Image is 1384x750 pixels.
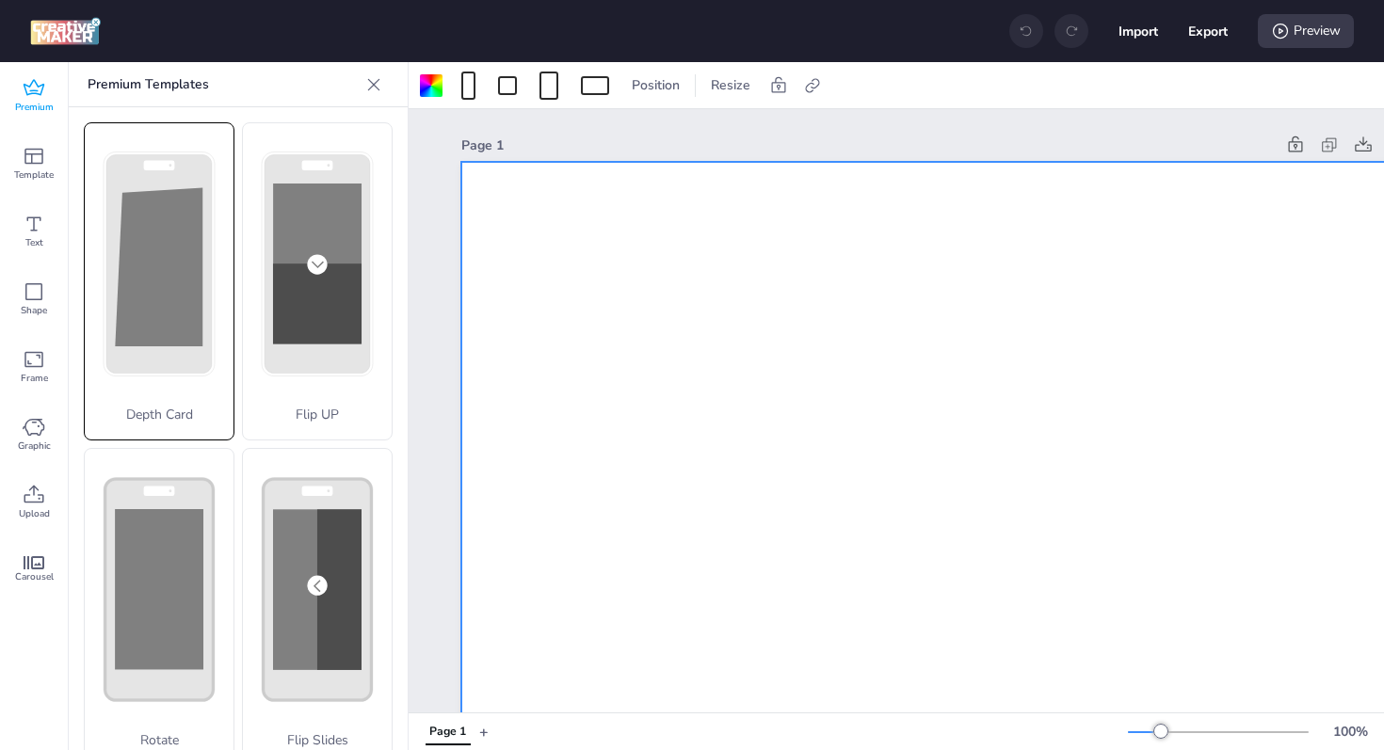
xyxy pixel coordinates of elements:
span: Template [14,168,54,183]
span: Text [25,235,43,250]
span: Carousel [15,569,54,584]
div: Page 1 [461,136,1275,155]
span: Graphic [18,439,51,454]
p: Depth Card [85,405,233,424]
span: Position [628,75,684,95]
p: Premium Templates [88,62,359,107]
div: Preview [1258,14,1354,48]
div: Page 1 [429,724,466,741]
div: Tabs [416,715,479,748]
div: 100 % [1328,722,1373,742]
span: Frame [21,371,48,386]
p: Flip Slides [243,730,392,750]
span: Upload [19,506,50,521]
span: Shape [21,303,47,318]
p: Flip UP [243,405,392,424]
button: Export [1188,11,1228,51]
span: Resize [707,75,754,95]
button: + [479,715,489,748]
button: Import [1118,11,1158,51]
span: Premium [15,100,54,115]
p: Rotate [85,730,233,750]
img: logo Creative Maker [30,17,101,45]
